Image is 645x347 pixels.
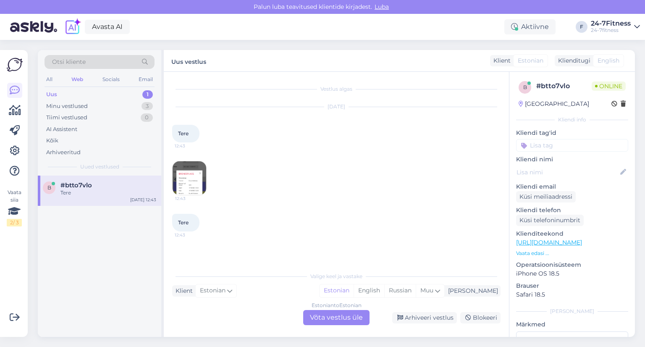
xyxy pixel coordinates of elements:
[172,85,501,93] div: Vestlus algas
[516,308,628,315] div: [PERSON_NAME]
[172,273,501,280] div: Valige keel ja vastake
[392,312,457,323] div: Arhiveeri vestlus
[591,20,631,27] div: 24-7Fitness
[173,161,206,195] img: Attachment
[420,287,433,294] span: Muu
[555,56,590,65] div: Klienditugi
[46,113,87,122] div: Tiimi vestlused
[130,197,156,203] div: [DATE] 12:43
[46,137,58,145] div: Kõik
[178,130,189,137] span: Tere
[175,232,206,238] span: 12:43
[490,56,511,65] div: Klient
[592,81,626,91] span: Online
[372,3,391,11] span: Luba
[516,281,628,290] p: Brauser
[460,312,501,323] div: Blokeeri
[137,74,155,85] div: Email
[516,206,628,215] p: Kliendi telefon
[504,19,556,34] div: Aktiivne
[175,195,207,202] span: 12:43
[142,90,153,99] div: 1
[591,20,640,34] a: 24-7Fitness24-7fitness
[7,219,22,226] div: 2 / 3
[516,191,576,202] div: Küsi meiliaadressi
[598,56,619,65] span: English
[320,284,354,297] div: Estonian
[101,74,121,85] div: Socials
[536,81,592,91] div: # btto7vlo
[445,287,498,295] div: [PERSON_NAME]
[175,143,206,149] span: 12:43
[516,229,628,238] p: Klienditeekond
[518,56,543,65] span: Estonian
[312,302,362,309] div: Estonian to Estonian
[80,163,119,171] span: Uued vestlused
[354,284,384,297] div: English
[516,290,628,299] p: Safari 18.5
[46,90,57,99] div: Uus
[516,182,628,191] p: Kliendi email
[516,250,628,257] p: Vaata edasi ...
[523,84,527,90] span: b
[517,168,619,177] input: Lisa nimi
[516,269,628,278] p: iPhone OS 18.5
[516,155,628,164] p: Kliendi nimi
[46,102,88,110] div: Minu vestlused
[172,287,193,295] div: Klient
[142,102,153,110] div: 3
[64,18,81,36] img: explore-ai
[70,74,85,85] div: Web
[7,57,23,73] img: Askly Logo
[516,139,628,152] input: Lisa tag
[46,148,81,157] div: Arhiveeritud
[172,103,501,110] div: [DATE]
[52,58,86,66] span: Otsi kliente
[85,20,130,34] a: Avasta AI
[7,189,22,226] div: Vaata siia
[516,116,628,124] div: Kliendi info
[516,260,628,269] p: Operatsioonisüsteem
[46,125,77,134] div: AI Assistent
[171,55,206,66] label: Uus vestlus
[178,219,189,226] span: Tere
[516,129,628,137] p: Kliendi tag'id
[45,74,54,85] div: All
[60,189,156,197] div: Tere
[47,184,51,191] span: b
[303,310,370,325] div: Võta vestlus üle
[516,215,584,226] div: Küsi telefoninumbrit
[516,320,628,329] p: Märkmed
[384,284,416,297] div: Russian
[516,239,582,246] a: [URL][DOMAIN_NAME]
[519,100,589,108] div: [GEOGRAPHIC_DATA]
[60,181,92,189] span: #btto7vlo
[200,286,225,295] span: Estonian
[576,21,587,33] div: F
[591,27,631,34] div: 24-7fitness
[141,113,153,122] div: 0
